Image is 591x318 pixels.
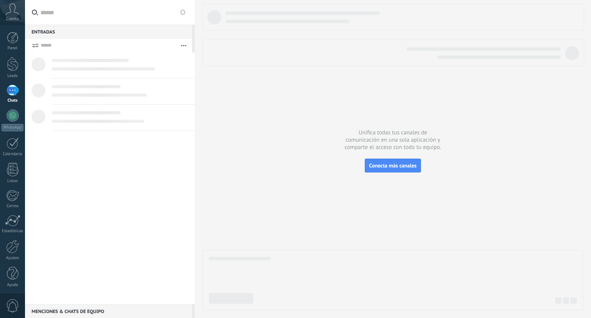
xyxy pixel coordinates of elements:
[25,25,192,38] div: Entradas
[2,98,24,103] div: Chats
[365,159,421,172] button: Conecta más canales
[2,283,24,288] div: Ayuda
[2,256,24,261] div: Ajustes
[25,304,192,318] div: Menciones & Chats de equipo
[6,17,19,22] span: Cuenta
[2,204,24,209] div: Correo
[2,152,24,157] div: Calendario
[2,46,24,51] div: Panel
[2,74,24,79] div: Leads
[2,179,24,184] div: Listas
[2,229,24,234] div: Estadísticas
[369,162,416,169] span: Conecta más canales
[2,124,23,131] div: WhatsApp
